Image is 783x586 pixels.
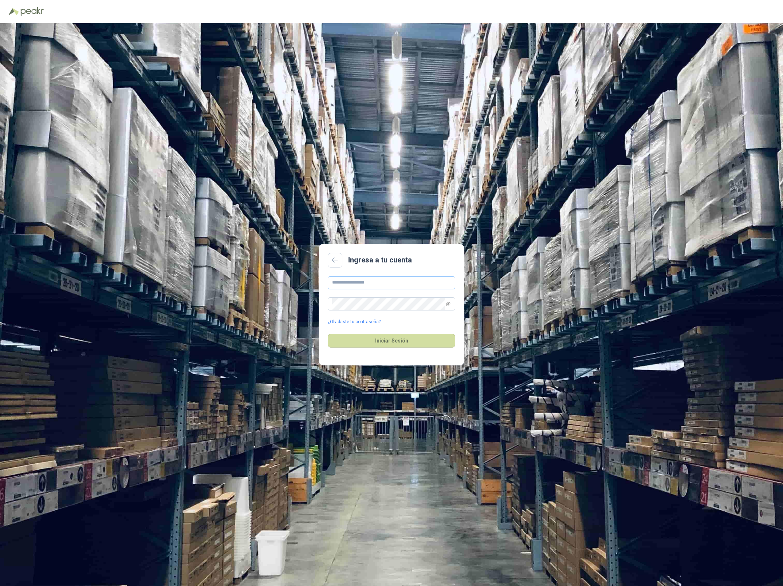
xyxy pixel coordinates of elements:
img: Logo [9,8,19,15]
span: eye-invisible [446,302,450,306]
img: Peakr [20,7,44,16]
h2: Ingresa a tu cuenta [348,254,412,266]
a: ¿Olvidaste tu contraseña? [328,318,381,325]
button: Iniciar Sesión [328,334,455,348]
